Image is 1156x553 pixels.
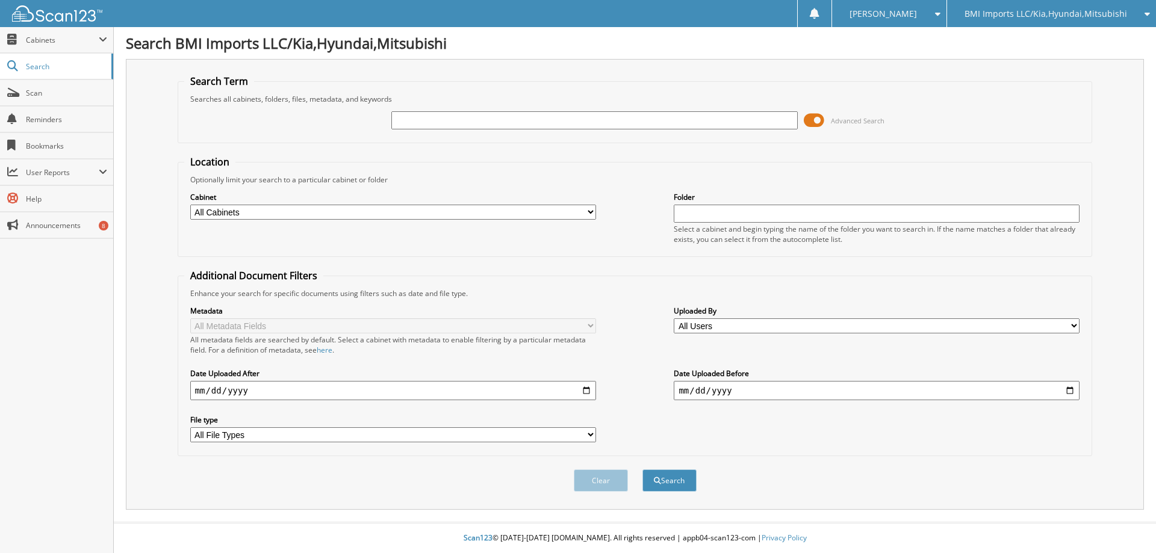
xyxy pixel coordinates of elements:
label: Folder [674,192,1080,202]
h1: Search BMI Imports LLC/Kia,Hyundai,Mitsubishi [126,33,1144,53]
a: Privacy Policy [762,533,807,543]
span: Help [26,194,107,204]
div: 8 [99,221,108,230]
div: Searches all cabinets, folders, files, metadata, and keywords [184,94,1086,104]
input: end [674,381,1080,400]
legend: Location [184,155,235,168]
label: Metadata [190,306,596,316]
span: Announcements [26,220,107,230]
span: Bookmarks [26,141,107,151]
span: User Reports [26,167,99,178]
div: © [DATE]-[DATE] [DOMAIN_NAME]. All rights reserved | appb04-scan123-com | [114,524,1156,553]
button: Clear [574,469,628,492]
span: Advanced Search [831,116,884,125]
label: Date Uploaded Before [674,368,1080,378]
span: Scan [26,88,107,98]
span: BMI Imports LLC/Kia,Hyundai,Mitsubishi [965,10,1127,17]
legend: Search Term [184,75,254,88]
span: Reminders [26,114,107,125]
label: Uploaded By [674,306,1080,316]
input: start [190,381,596,400]
div: All metadata fields are searched by default. Select a cabinet with metadata to enable filtering b... [190,335,596,355]
span: Search [26,61,105,72]
legend: Additional Document Filters [184,269,323,282]
span: [PERSON_NAME] [850,10,917,17]
div: Enhance your search for specific documents using filters such as date and file type. [184,288,1086,298]
img: scan123-logo-white.svg [12,5,102,22]
label: File type [190,415,596,425]
label: Cabinet [190,192,596,202]
div: Select a cabinet and begin typing the name of the folder you want to search in. If the name match... [674,224,1080,244]
span: Cabinets [26,35,99,45]
button: Search [642,469,697,492]
a: here [317,345,332,355]
span: Scan123 [464,533,493,543]
label: Date Uploaded After [190,368,596,378]
div: Optionally limit your search to a particular cabinet or folder [184,175,1086,185]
